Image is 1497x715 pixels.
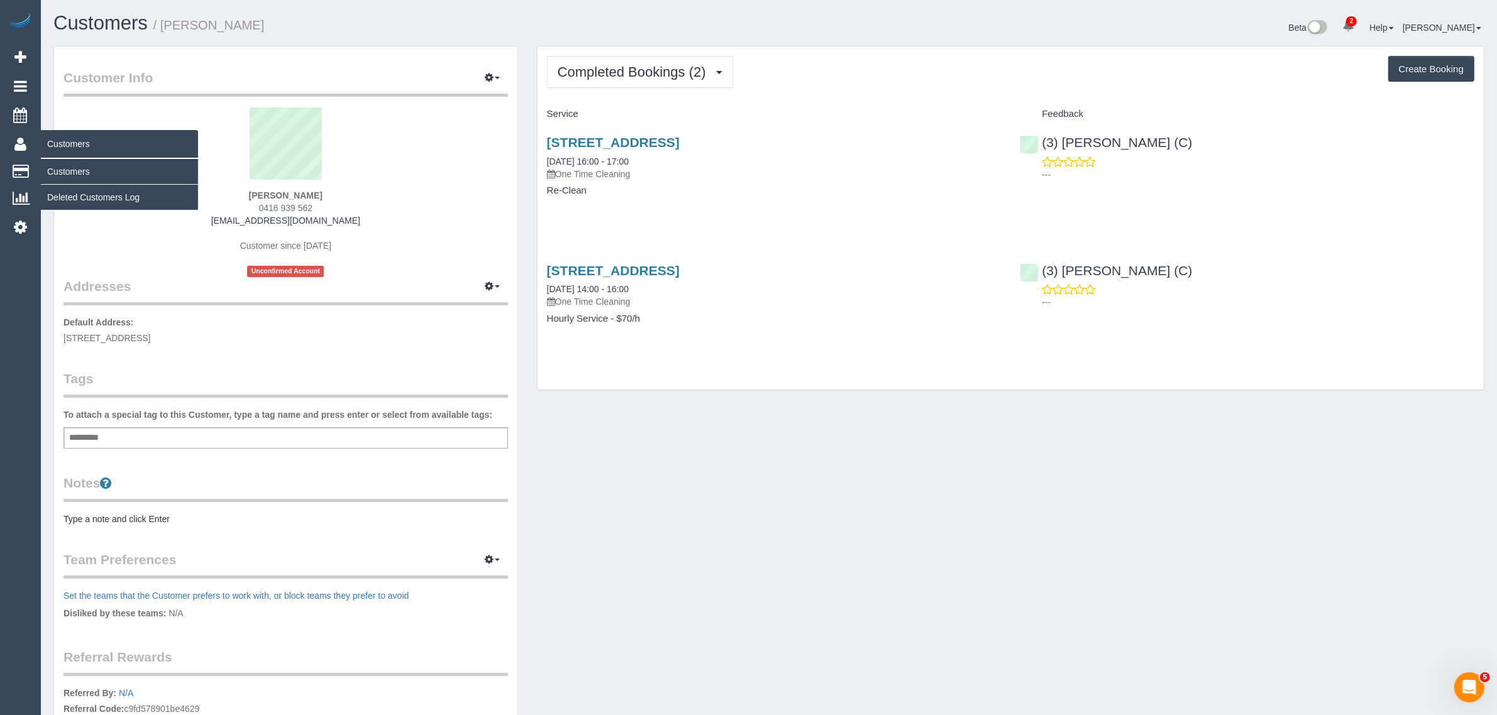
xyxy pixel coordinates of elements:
a: N/A [119,688,133,698]
span: [STREET_ADDRESS] [64,333,150,343]
h4: Service [547,109,1002,119]
a: 2 [1336,13,1361,40]
a: Deleted Customers Log [41,185,198,210]
span: Customer since [DATE] [240,241,331,251]
img: Automaid Logo [8,13,33,30]
legend: Team Preferences [64,550,508,579]
legend: Notes [64,474,508,502]
h4: Re-Clean [547,185,1002,196]
a: [STREET_ADDRESS] [547,263,680,278]
a: (3) [PERSON_NAME] (C) [1020,263,1192,278]
a: [DATE] 16:00 - 17:00 [547,156,629,166]
a: Beta [1289,23,1328,33]
span: Unconfirmed Account [247,266,324,276]
label: To attach a special tag to this Customer, type a tag name and press enter or select from availabl... [64,408,492,421]
legend: Tags [64,369,508,398]
span: Customers [41,129,198,158]
legend: Referral Rewards [64,648,508,676]
span: 2 [1346,16,1357,26]
span: 0416 939 562 [259,203,313,213]
pre: Type a note and click Enter [64,513,508,525]
small: / [PERSON_NAME] [153,18,265,32]
h4: Hourly Service - $70/h [547,314,1002,324]
legend: Customer Info [64,68,508,97]
p: --- [1042,168,1474,181]
ul: Customers [41,158,198,210]
span: 5 [1480,672,1490,682]
a: [STREET_ADDRESS] [547,135,680,150]
p: --- [1042,296,1474,308]
span: N/A [168,608,183,618]
a: Help [1369,23,1394,33]
a: [PERSON_NAME] [1403,23,1481,33]
button: Create Booking [1388,56,1474,82]
a: Set the teams that the Customer prefers to work with, or block teams they prefer to avoid [64,591,409,601]
label: Referral Code: [64,702,124,715]
iframe: Intercom live chat [1454,672,1484,702]
h4: Feedback [1020,109,1474,119]
label: Referred By: [64,687,116,699]
span: Completed Bookings (2) [558,64,712,80]
strong: [PERSON_NAME] [249,190,323,200]
a: [EMAIL_ADDRESS][DOMAIN_NAME] [211,216,360,226]
p: One Time Cleaning [547,295,1002,308]
a: [DATE] 14:00 - 16:00 [547,284,629,294]
a: (3) [PERSON_NAME] (C) [1020,135,1192,150]
p: One Time Cleaning [547,168,1002,180]
button: Completed Bookings (2) [547,56,733,88]
a: Customers [53,12,148,34]
img: New interface [1306,20,1327,36]
a: Customers [41,159,198,184]
label: Default Address: [64,316,134,329]
label: Disliked by these teams: [64,607,166,619]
